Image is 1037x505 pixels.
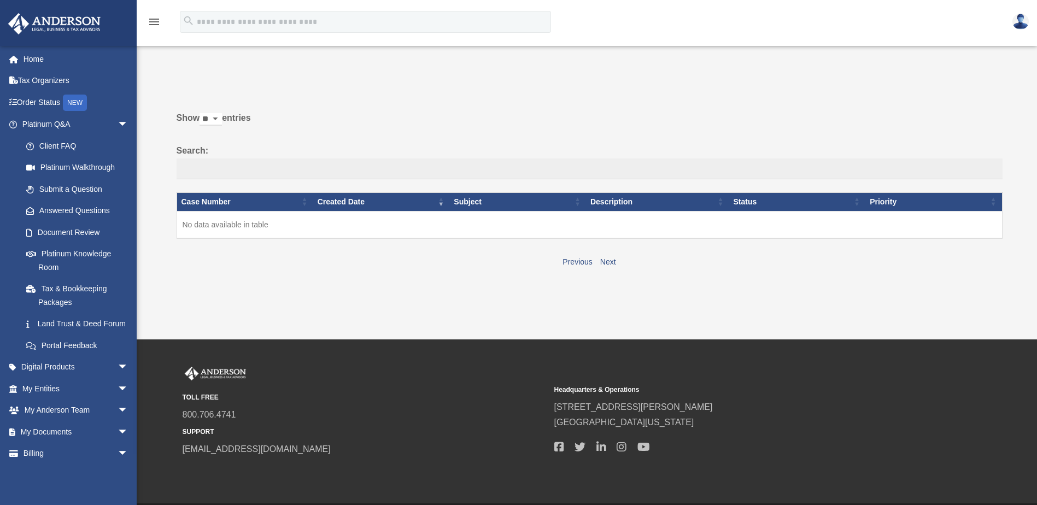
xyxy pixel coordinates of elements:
[15,221,139,243] a: Document Review
[8,378,145,400] a: My Entitiesarrow_drop_down
[554,418,694,427] a: [GEOGRAPHIC_DATA][US_STATE]
[8,356,145,378] a: Digital Productsarrow_drop_down
[15,313,139,335] a: Land Trust & Deed Forum
[118,400,139,422] span: arrow_drop_down
[183,444,331,454] a: [EMAIL_ADDRESS][DOMAIN_NAME]
[183,410,236,419] a: 800.706.4741
[200,113,222,126] select: Showentries
[118,378,139,400] span: arrow_drop_down
[1012,14,1029,30] img: User Pic
[449,192,586,211] th: Subject: activate to sort column ascending
[183,15,195,27] i: search
[15,278,139,313] a: Tax & Bookkeeping Packages
[177,192,313,211] th: Case Number: activate to sort column ascending
[177,158,1003,179] input: Search:
[183,367,248,381] img: Anderson Advisors Platinum Portal
[63,95,87,111] div: NEW
[554,402,713,412] a: [STREET_ADDRESS][PERSON_NAME]
[600,257,616,266] a: Next
[177,143,1003,179] label: Search:
[15,178,139,200] a: Submit a Question
[118,421,139,443] span: arrow_drop_down
[8,464,145,486] a: Video Training
[8,400,145,421] a: My Anderson Teamarrow_drop_down
[118,114,139,136] span: arrow_drop_down
[15,334,139,356] a: Portal Feedback
[8,70,145,92] a: Tax Organizers
[15,243,139,278] a: Platinum Knowledge Room
[183,392,547,403] small: TOLL FREE
[15,157,139,179] a: Platinum Walkthrough
[183,426,547,438] small: SUPPORT
[15,200,134,222] a: Answered Questions
[563,257,592,266] a: Previous
[729,192,866,211] th: Status: activate to sort column ascending
[8,114,139,136] a: Platinum Q&Aarrow_drop_down
[8,421,145,443] a: My Documentsarrow_drop_down
[865,192,1002,211] th: Priority: activate to sort column ascending
[8,48,145,70] a: Home
[15,135,139,157] a: Client FAQ
[177,211,1002,238] td: No data available in table
[148,19,161,28] a: menu
[148,15,161,28] i: menu
[8,91,145,114] a: Order StatusNEW
[554,384,918,396] small: Headquarters & Operations
[177,110,1003,137] label: Show entries
[8,443,145,465] a: Billingarrow_drop_down
[313,192,450,211] th: Created Date: activate to sort column ascending
[118,443,139,465] span: arrow_drop_down
[118,356,139,379] span: arrow_drop_down
[586,192,729,211] th: Description: activate to sort column ascending
[5,13,104,34] img: Anderson Advisors Platinum Portal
